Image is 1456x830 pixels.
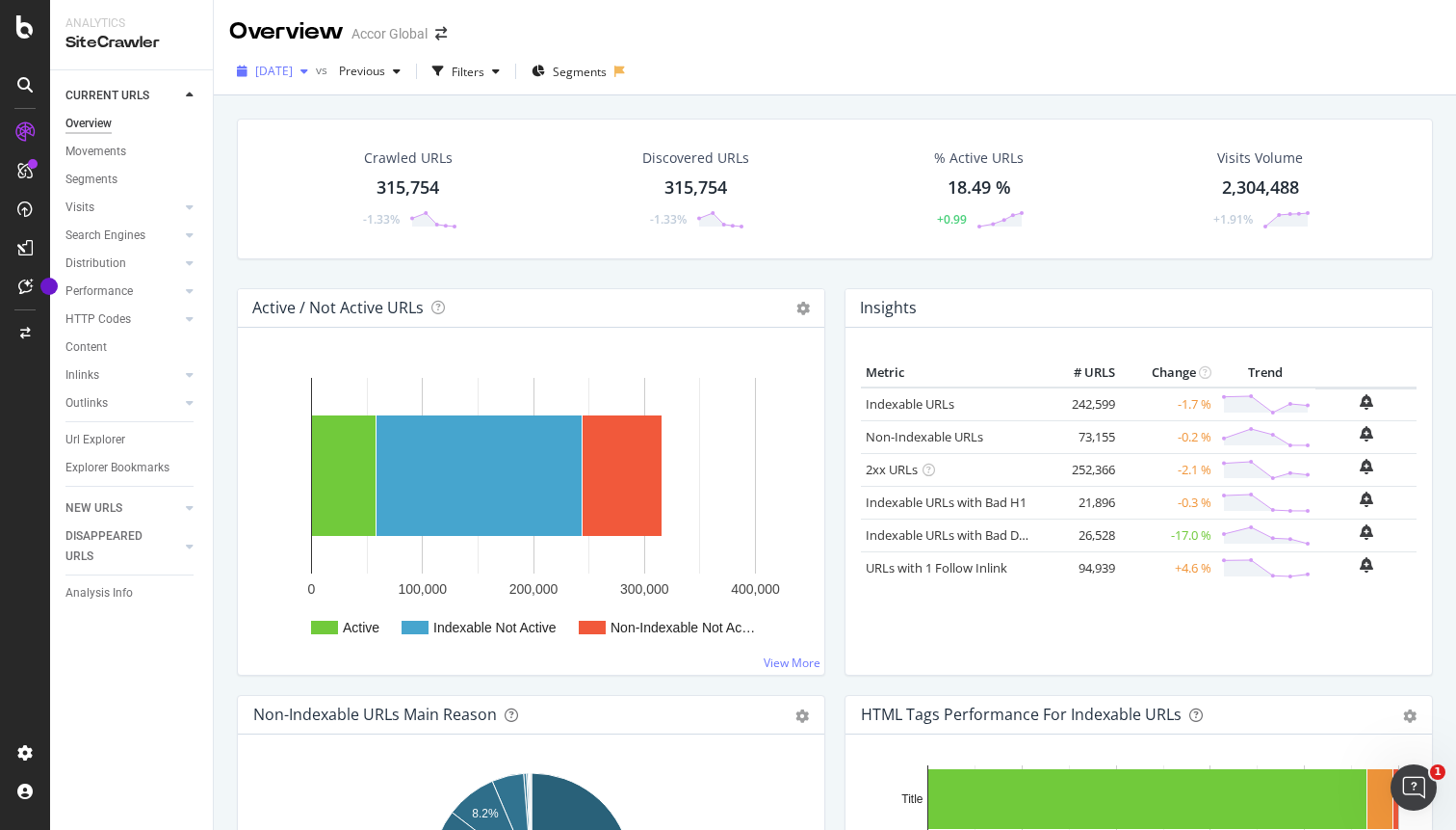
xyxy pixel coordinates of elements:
[65,15,197,32] div: Analytics
[1043,519,1120,551] td: 26,528
[343,620,379,635] text: Active
[65,583,199,603] a: Analysis Info
[1360,394,1373,410] div: bell-plus
[65,526,180,567] a: DISAPPEARED URLS
[795,710,809,723] div: gear
[435,27,447,40] div: arrow-right-arrow-left
[65,526,163,567] div: DISAPPEARED URLS
[1043,486,1120,519] td: 21,896
[1360,426,1373,442] div: bell-plus
[65,226,180,246] a: Search Engines
[1120,486,1216,519] td: -0.3 %
[764,655,820,671] a: View More
[1360,459,1373,474] div: bell-plus
[866,461,918,478] a: 2xx URLs
[937,211,967,228] div: +0.99
[611,620,755,635] text: Non-Indexable Not Ac…
[65,170,199,190] a: Segments
[65,281,133,302] div: Performance
[65,365,180,386] a: Inlinks
[40,278,58,295] div: Tooltip anchor
[1360,492,1373,507] div: bell-plus
[65,458,199,478] a: Explorer Bookmarks
[65,430,199,450] a: Url Explorer
[425,56,507,87] button: Filters
[398,581,447,597] text: 100,000
[65,198,94,218] div: Visits
[1360,557,1373,573] div: bell-plus
[1360,524,1373,540] div: bell-plus
[1213,211,1253,228] div: +1.91%
[65,393,108,414] div: Outlinks
[796,302,810,315] i: Options
[65,142,126,162] div: Movements
[472,807,499,820] text: 8.2%
[229,56,316,87] button: [DATE]
[253,705,497,724] div: Non-Indexable URLs Main Reason
[553,64,607,80] span: Segments
[65,170,117,190] div: Segments
[642,148,749,168] div: Discovered URLs
[308,581,316,597] text: 0
[1043,388,1120,421] td: 242,599
[866,494,1027,511] a: Indexable URLs with Bad H1
[65,281,180,302] a: Performance
[363,211,400,228] div: -1.33%
[65,254,180,274] a: Distribution
[934,148,1024,168] div: % Active URLs
[65,198,180,218] a: Visits
[65,309,131,330] div: HTTP Codes
[65,337,107,358] div: Content
[331,63,385,79] span: Previous
[377,175,439,201] div: 315,754
[65,114,112,134] div: Overview
[65,86,149,106] div: CURRENT URLS
[65,142,199,162] a: Movements
[861,359,1043,388] th: Metric
[866,395,954,413] a: Indexable URLs
[65,498,122,519] div: NEW URLS
[1120,388,1216,421] td: -1.7 %
[331,56,408,87] button: Previous
[1217,148,1303,168] div: Visits Volume
[866,559,1007,576] a: URLs with 1 Follow Inlink
[1043,359,1120,388] th: # URLS
[65,365,99,386] div: Inlinks
[65,498,180,519] a: NEW URLS
[65,337,199,358] a: Content
[65,393,180,414] a: Outlinks
[65,309,180,330] a: HTTP Codes
[65,86,180,106] a: CURRENT URLS
[1043,453,1120,486] td: 252,366
[65,32,197,54] div: SiteCrawler
[1216,359,1315,388] th: Trend
[65,254,126,274] div: Distribution
[65,430,125,450] div: Url Explorer
[1120,420,1216,453] td: -0.2 %
[255,63,293,79] span: 2024 Jul. 26th
[253,359,809,659] svg: A chart.
[1120,519,1216,551] td: -17.0 %
[316,62,331,78] span: vs
[1043,420,1120,453] td: 73,155
[252,295,424,321] h4: Active / Not Active URLs
[1043,551,1120,584] td: 94,939
[1120,551,1216,584] td: +4.6 %
[664,175,727,201] div: 315,754
[1120,359,1216,388] th: Change
[860,295,917,321] h4: Insights
[65,114,199,134] a: Overview
[731,581,780,597] text: 400,000
[364,148,453,168] div: Crawled URLs
[901,792,923,806] text: Title
[861,705,1182,724] div: HTML Tags Performance for Indexable URLs
[1430,764,1445,780] span: 1
[1403,710,1417,723] div: gear
[452,64,484,80] div: Filters
[229,15,344,48] div: Overview
[351,24,428,43] div: Accor Global
[1222,175,1299,201] div: 2,304,488
[65,458,169,478] div: Explorer Bookmarks
[65,226,145,246] div: Search Engines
